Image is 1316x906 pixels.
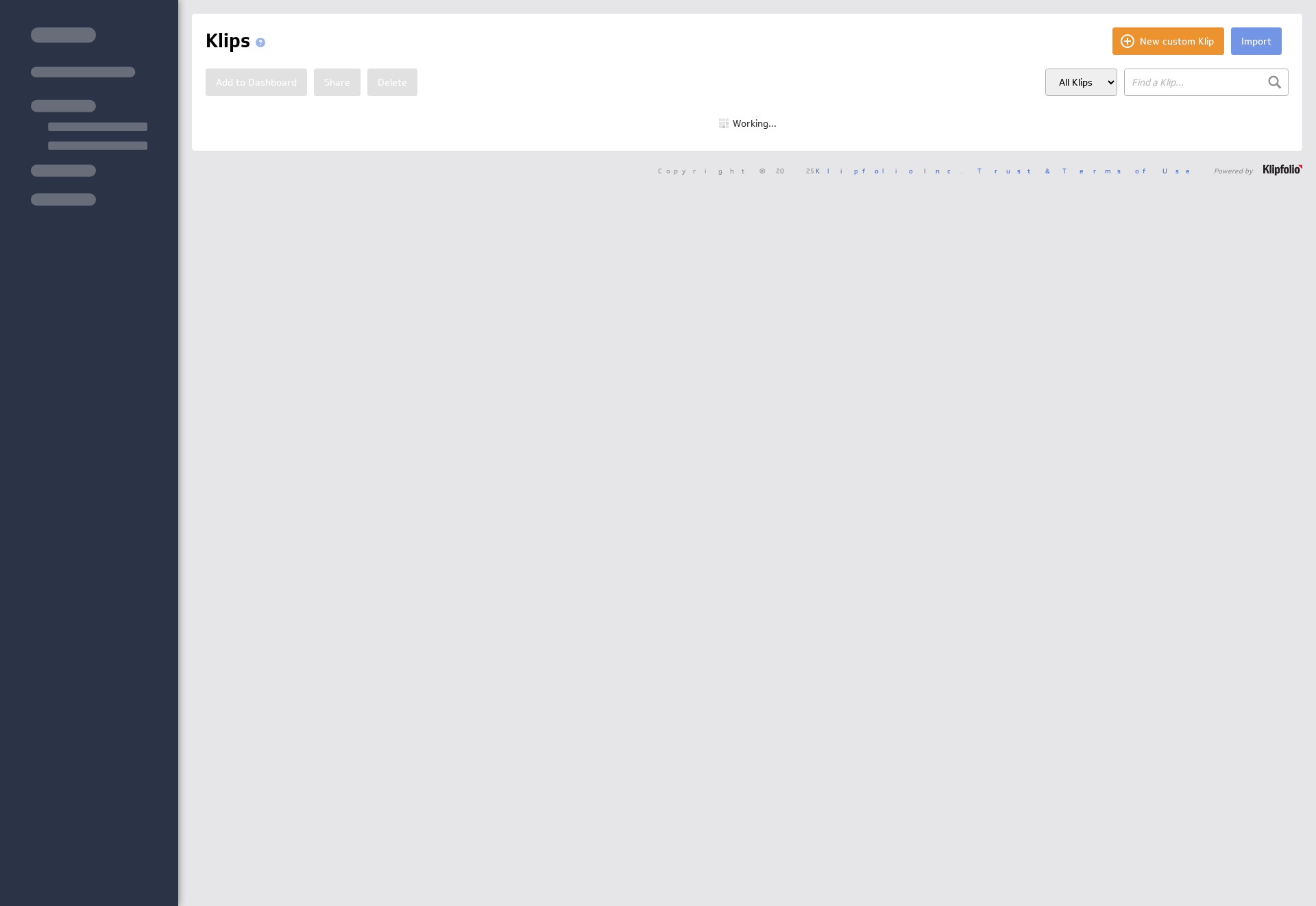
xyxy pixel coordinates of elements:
img: logo-footer.png [1263,164,1302,175]
a: Trust & Terms of Use [977,166,1199,175]
div: Working... [719,119,777,128]
button: Import [1231,27,1282,55]
button: New custom Klip [1112,27,1224,55]
span: Powered by [1214,167,1253,174]
button: Add to Dashboard [206,69,307,96]
span: Copyright © 2025 [658,167,963,174]
h1: Klips [206,27,271,55]
button: Delete [367,69,417,96]
img: skeleton-sidenav.svg [31,27,147,206]
input: Find a Klip... [1124,69,1289,96]
a: Klipfolio Inc. [816,166,963,175]
button: Share [314,69,361,96]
